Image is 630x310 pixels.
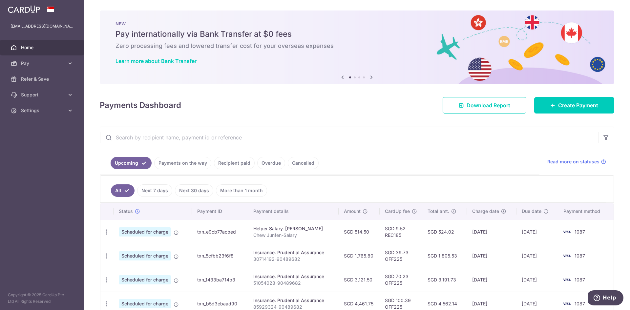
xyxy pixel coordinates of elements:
iframe: Opens a widget where you can find more information [588,290,623,307]
span: Support [21,92,64,98]
span: Amount [344,208,361,215]
img: Bank Card [560,228,573,236]
img: CardUp [8,5,40,13]
span: Read more on statuses [547,158,599,165]
span: 1087 [575,301,585,306]
span: Scheduled for charge [119,227,171,237]
img: Bank Card [560,252,573,260]
div: Insurance. Prudential Assurance [253,249,333,256]
td: [DATE] [467,220,516,244]
input: Search by recipient name, payment id or reference [100,127,598,148]
a: Overdue [257,157,285,169]
img: Bank transfer banner [100,10,614,84]
span: Status [119,208,133,215]
td: SGD 1,805.53 [422,244,467,268]
span: Charge date [472,208,499,215]
a: Create Payment [534,97,614,114]
th: Payment details [248,203,339,220]
td: SGD 9.52 REC185 [380,220,422,244]
span: 1087 [575,229,585,235]
a: Read more on statuses [547,158,606,165]
h4: Payments Dashboard [100,99,181,111]
td: txn_5cfbb23f6f8 [192,244,248,268]
td: SGD 3,191.73 [422,268,467,292]
img: Bank Card [560,300,573,308]
p: 51054028-90489682 [253,280,333,286]
a: All [111,184,135,197]
span: Create Payment [558,101,598,109]
td: txn_1433ba714b3 [192,268,248,292]
td: [DATE] [467,268,516,292]
a: Learn more about Bank Transfer [115,58,197,64]
span: Due date [522,208,541,215]
td: txn_e9cb77acbed [192,220,248,244]
th: Payment method [558,203,614,220]
h6: Zero processing fees and lowered transfer cost for your overseas expenses [115,42,598,50]
td: SGD 1,765.80 [339,244,380,268]
span: Refer & Save [21,76,64,82]
a: Upcoming [111,157,152,169]
td: SGD 70.23 OFF225 [380,268,422,292]
span: Home [21,44,64,51]
td: [DATE] [516,244,558,268]
td: [DATE] [467,244,516,268]
a: Cancelled [288,157,319,169]
div: Helper Salary. [PERSON_NAME] [253,225,333,232]
span: Scheduled for charge [119,251,171,260]
img: Bank Card [560,276,573,284]
span: Pay [21,60,64,67]
td: SGD 3,121.50 [339,268,380,292]
td: SGD 524.02 [422,220,467,244]
span: Scheduled for charge [119,299,171,308]
span: Download Report [467,101,510,109]
div: Insurance. Prudential Assurance [253,273,333,280]
span: 1087 [575,277,585,282]
span: CardUp fee [385,208,410,215]
td: SGD 514.50 [339,220,380,244]
a: Payments on the way [154,157,211,169]
a: More than 1 month [216,184,267,197]
th: Payment ID [192,203,248,220]
a: Download Report [443,97,526,114]
p: Chew Junfen-Salary [253,232,333,238]
span: 1087 [575,253,585,258]
span: Settings [21,107,64,114]
p: NEW [115,21,598,26]
h5: Pay internationally via Bank Transfer at $0 fees [115,29,598,39]
div: Insurance. Prudential Assurance [253,297,333,304]
p: [EMAIL_ADDRESS][DOMAIN_NAME] [10,23,73,30]
span: Total amt. [428,208,449,215]
p: 30714192-90489682 [253,256,333,262]
span: Scheduled for charge [119,275,171,284]
a: Recipient paid [214,157,255,169]
a: Next 30 days [175,184,213,197]
td: [DATE] [516,220,558,244]
td: [DATE] [516,268,558,292]
td: SGD 39.73 OFF225 [380,244,422,268]
a: Next 7 days [137,184,172,197]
